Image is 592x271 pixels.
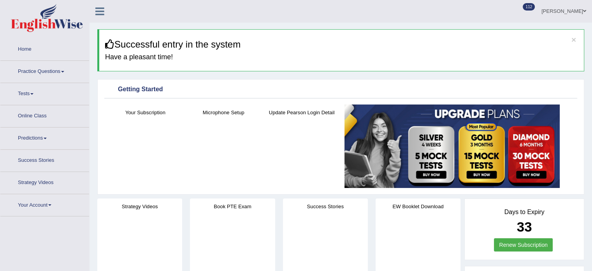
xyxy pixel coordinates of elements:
h4: Your Subscription [110,108,181,117]
h4: Strategy Videos [97,202,182,211]
a: Practice Questions [0,61,89,80]
span: 112 [523,3,535,11]
a: Success Stories [0,150,89,169]
a: Predictions [0,128,89,147]
img: small5.jpg [344,105,560,188]
h3: Successful entry in the system [105,39,578,50]
h4: Days to Expiry [473,209,575,216]
h4: EW Booklet Download [376,202,460,211]
h4: Book PTE Exam [190,202,275,211]
h4: Success Stories [283,202,368,211]
a: Tests [0,83,89,103]
b: 33 [517,219,532,234]
a: Strategy Videos [0,172,89,191]
a: Renew Subscription [494,238,553,252]
h4: Have a pleasant time! [105,53,578,61]
a: Online Class [0,105,89,125]
div: Getting Started [106,84,575,96]
h4: Microphone Setup [188,108,259,117]
button: × [571,35,576,44]
h4: Update Pearson Login Detail [267,108,337,117]
a: Your Account [0,194,89,214]
a: Home [0,39,89,58]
